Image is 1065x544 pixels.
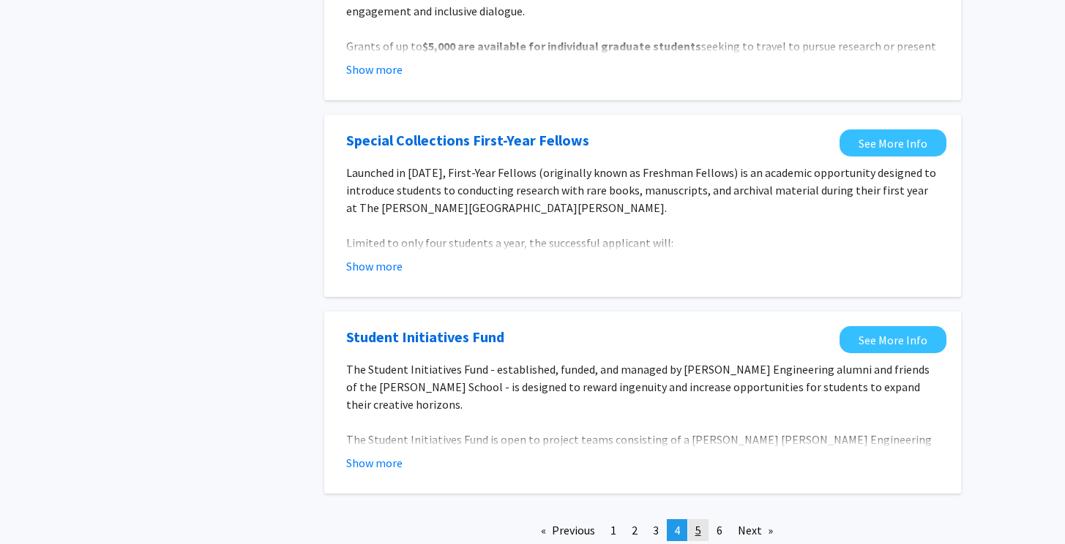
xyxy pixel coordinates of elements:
span: 1 [610,523,616,537]
strong: $5,000 are available for individual graduate students [422,39,701,53]
button: Show more [346,61,403,78]
span: 3 [653,523,659,537]
a: Previous page [534,519,602,541]
a: Opens in a new tab [346,326,504,348]
span: Grants of up to [346,39,422,53]
p: The Student Initiatives Fund - established, funded, and managed by [PERSON_NAME] Engineering alum... [346,360,939,413]
span: 5 [695,523,701,537]
button: Show more [346,454,403,472]
span: The Student Initiatives Fund is open to project teams consisting of a [PERSON_NAME] [PERSON_NAME]... [346,432,933,534]
span: 4 [674,523,680,537]
p: Limited to only four students a year, the successful applicant will: [346,234,939,252]
a: Opens in a new tab [840,129,946,156]
ul: Pagination [324,519,961,541]
a: Next page [730,519,780,541]
button: Show more [346,257,403,275]
iframe: Chat [11,478,62,533]
a: Opens in a new tab [840,326,946,353]
a: Opens in a new tab [346,129,589,151]
p: Launched in [DATE], First-Year Fellows (originally known as Freshman Fellows) is an academic oppo... [346,164,939,216]
span: 2 [632,523,638,537]
span: 6 [717,523,722,537]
